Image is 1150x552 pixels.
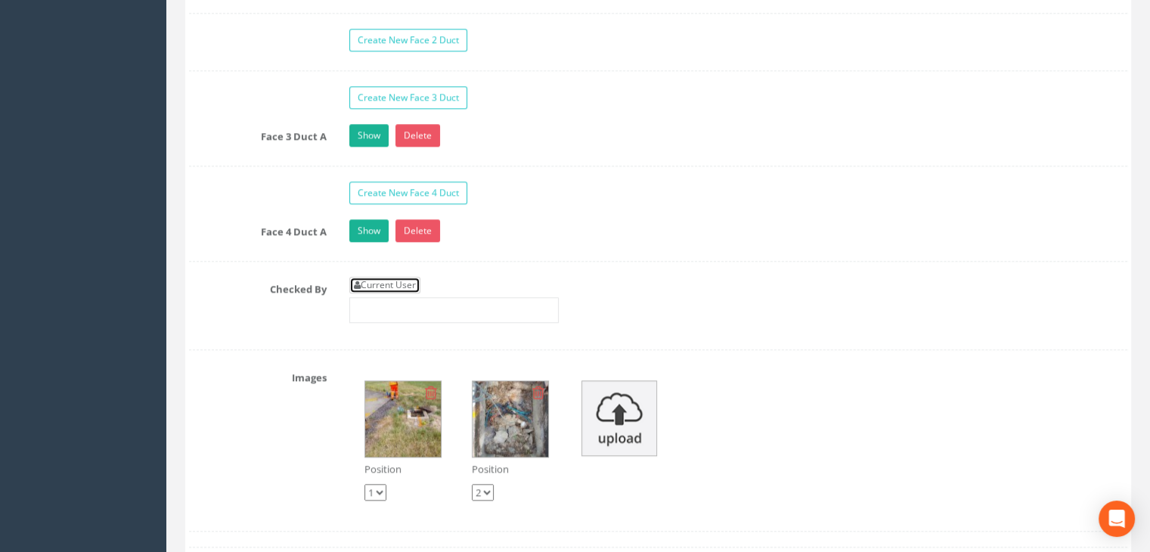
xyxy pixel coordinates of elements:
[365,381,441,457] img: 3a1807f6-12df-cdf4-9d2a-4b591d45c3f3_dc5bd6e8-e619-c2d2-dc3f-cbae9cbdcb5b_thumb.jpg
[395,219,440,242] a: Delete
[178,124,338,144] label: Face 3 Duct A
[395,124,440,147] a: Delete
[349,277,420,293] a: Current User
[581,380,657,456] img: upload_icon.png
[349,29,467,51] a: Create New Face 2 Duct
[1099,501,1135,537] div: Open Intercom Messenger
[349,86,467,109] a: Create New Face 3 Duct
[178,277,338,296] label: Checked By
[473,381,548,457] img: 3a1807f6-12df-cdf4-9d2a-4b591d45c3f3_0f2b9334-8e3c-1bf3-cb7a-b10c24fc16ad_thumb.jpg
[349,219,389,242] a: Show
[178,219,338,239] label: Face 4 Duct A
[349,124,389,147] a: Show
[364,462,442,476] p: Position
[349,181,467,204] a: Create New Face 4 Duct
[472,462,549,476] p: Position
[178,365,338,385] label: Images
